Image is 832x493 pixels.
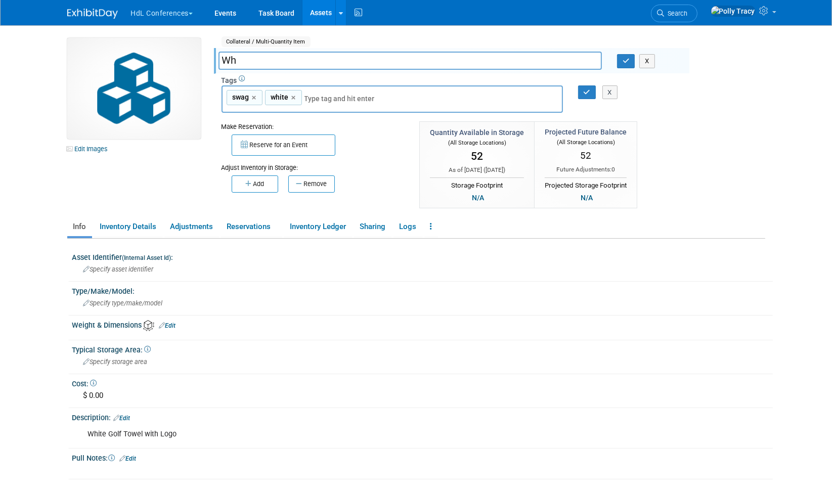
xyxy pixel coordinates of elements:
span: white [269,92,289,102]
div: Description: [72,410,773,423]
small: (Internal Asset Id) [122,254,171,261]
span: Search [665,10,688,17]
div: N/A [469,192,487,203]
div: As of [DATE] ( ) [430,166,524,174]
div: $ 0.00 [80,388,765,404]
button: Add [232,175,278,193]
span: Specify asset identifier [83,265,154,273]
div: N/A [578,192,596,203]
span: [DATE] [486,166,503,173]
span: Typical Storage Area: [72,346,151,354]
span: 52 [471,150,483,162]
a: Edit [114,415,130,422]
a: Inventory Ledger [284,218,352,236]
button: Remove [288,175,335,193]
div: Storage Footprint [430,177,524,191]
a: Info [67,218,92,236]
div: Tags [222,75,682,120]
div: (All Storage Locations) [430,138,524,147]
div: Pull Notes: [72,451,773,464]
a: Edit [120,455,137,462]
a: Reservations [221,218,282,236]
a: Adjustments [164,218,219,236]
input: Type tag and hit enter [304,94,446,104]
a: × [291,92,298,104]
a: × [252,92,258,104]
button: Reserve for an Event [232,135,335,156]
span: Specify type/make/model [83,299,163,307]
img: Asset Weight and Dimensions [143,320,154,331]
div: Asset Identifier : [72,250,773,262]
a: Inventory Details [94,218,162,236]
div: (All Storage Locations) [545,137,627,147]
a: Search [651,5,697,22]
div: Adjust Inventory in Storage: [222,156,405,172]
a: Edit [159,322,176,329]
span: Specify storage area [83,358,148,366]
div: Projected Future Balance [545,127,627,137]
div: Quantity Available in Storage [430,127,524,138]
span: 0 [611,166,615,173]
span: Collateral / Multi-Quantity Item [222,36,311,47]
button: X [639,54,655,68]
a: Sharing [354,218,391,236]
div: Future Adjustments: [545,165,627,174]
div: Type/Make/Model: [72,284,773,296]
div: Cost: [72,376,773,389]
span: 52 [580,150,591,161]
img: ExhibitDay [67,9,118,19]
div: White Golf Towel with Logo [81,424,641,444]
div: Projected Storage Footprint [545,177,627,191]
a: Logs [393,218,422,236]
img: Collateral-Icon-2.png [67,38,201,139]
span: swag [231,92,249,102]
a: Edit Images [67,143,112,155]
div: Make Reservation: [222,121,405,131]
button: X [602,85,618,100]
img: Polly Tracy [711,6,756,17]
div: Weight & Dimensions [72,318,773,331]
